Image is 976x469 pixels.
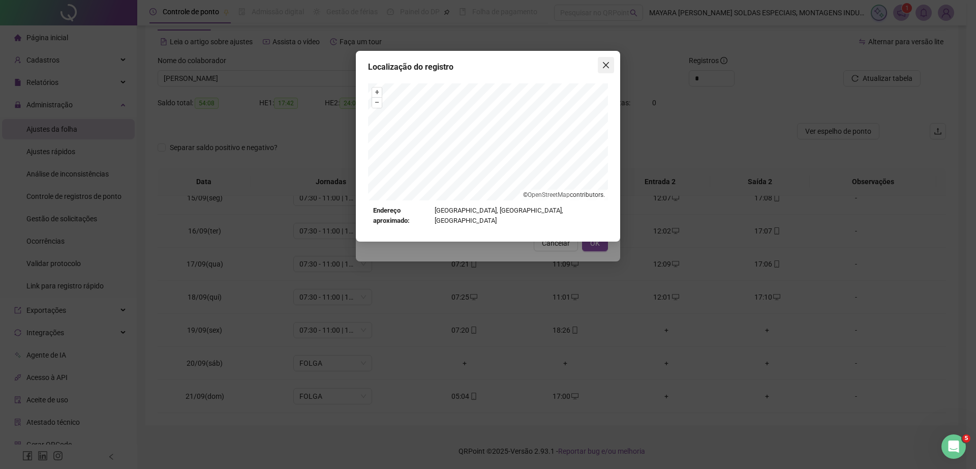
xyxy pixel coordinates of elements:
button: + [372,87,382,97]
a: OpenStreetMap [528,191,570,198]
div: Localização do registro [368,61,608,73]
div: [GEOGRAPHIC_DATA], [GEOGRAPHIC_DATA], [GEOGRAPHIC_DATA] [373,206,603,226]
span: 5 [962,434,970,443]
button: – [372,98,382,107]
li: © contributors. [523,191,605,198]
button: Close [598,57,614,73]
span: close [602,61,610,69]
strong: Endereço aproximado: [373,206,431,226]
iframe: Intercom live chat [941,434,966,459]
